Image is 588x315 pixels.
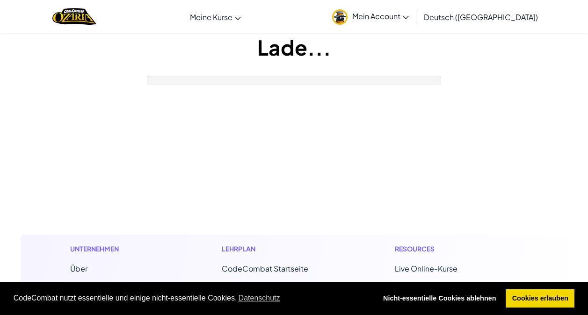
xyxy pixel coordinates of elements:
[506,289,574,308] a: allow cookies
[395,264,457,273] a: Live Online-Kurse
[222,264,308,273] span: CodeCombat Startseite
[395,244,518,254] h1: Resources
[52,7,96,26] img: Home
[190,12,232,22] span: Meine Kurse
[70,244,165,254] h1: Unternehmen
[327,2,414,31] a: Mein Account
[70,264,87,273] a: Über
[424,12,538,22] span: Deutsch ([GEOGRAPHIC_DATA])
[377,289,502,308] a: deny cookies
[52,7,96,26] a: Ozaria by CodeCombat logo
[419,4,543,29] a: Deutsch ([GEOGRAPHIC_DATA])
[185,4,246,29] a: Meine Kurse
[332,9,348,25] img: avatar
[352,11,409,21] span: Mein Account
[222,244,338,254] h1: Lehrplan
[14,291,370,305] span: CodeCombat nutzt essentielle und einige nicht-essentielle Cookies.
[237,291,281,305] a: learn more about cookies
